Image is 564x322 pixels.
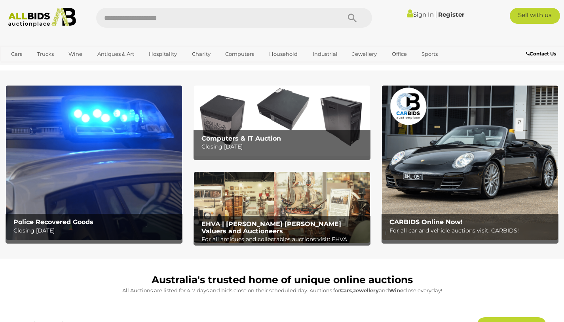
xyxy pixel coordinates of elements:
img: EHVA | Evans Hastings Valuers and Auctioneers [194,172,370,242]
a: Charity [187,48,216,61]
p: Closing [DATE] [201,142,367,152]
img: Police Recovered Goods [6,86,182,240]
a: Computers [220,48,259,61]
img: CARBIDS Online Now! [382,86,558,240]
b: Contact Us [526,51,556,57]
a: Antiques & Art [92,48,139,61]
a: Office [387,48,412,61]
a: Sports [416,48,443,61]
a: Cars [6,48,27,61]
a: Register [438,11,464,18]
a: Jewellery [347,48,382,61]
a: Sell with us [510,8,560,24]
a: Industrial [308,48,343,61]
span: | [435,10,437,19]
button: Search [332,8,372,28]
h1: Australia's trusted home of unique online auctions [10,274,554,286]
a: Sign In [407,11,434,18]
a: Computers & IT Auction Computers & IT Auction Closing [DATE] [194,86,370,156]
p: Closing [DATE] [13,226,179,236]
a: Contact Us [526,50,558,58]
p: For all car and vehicle auctions visit: CARBIDS! [389,226,555,236]
p: All Auctions are listed for 4-7 days and bids close on their scheduled day. Auctions for , and cl... [10,286,554,295]
img: Computers & IT Auction [194,86,370,156]
img: Allbids.com.au [4,8,80,27]
a: Wine [63,48,87,61]
b: Police Recovered Goods [13,218,93,226]
b: CARBIDS Online Now! [389,218,463,226]
a: Hospitality [144,48,182,61]
a: Trucks [32,48,59,61]
b: Computers & IT Auction [201,135,281,142]
a: Household [264,48,303,61]
a: EHVA | Evans Hastings Valuers and Auctioneers EHVA | [PERSON_NAME] [PERSON_NAME] Valuers and Auct... [194,172,370,242]
strong: Cars [340,287,352,293]
a: CARBIDS Online Now! CARBIDS Online Now! For all car and vehicle auctions visit: CARBIDS! [382,86,558,240]
strong: Jewellery [353,287,379,293]
a: [GEOGRAPHIC_DATA] [6,61,72,74]
p: For all antiques and collectables auctions visit: EHVA [201,234,367,244]
strong: Wine [389,287,403,293]
a: Police Recovered Goods Police Recovered Goods Closing [DATE] [6,86,182,240]
b: EHVA | [PERSON_NAME] [PERSON_NAME] Valuers and Auctioneers [201,220,341,235]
